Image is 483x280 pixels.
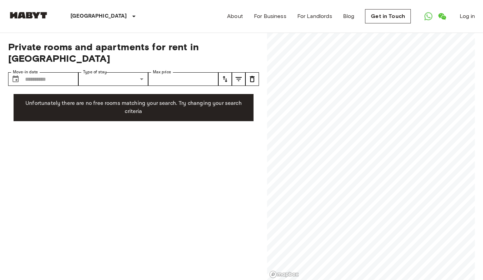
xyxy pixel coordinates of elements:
[435,10,449,23] a: Open WeChat
[83,69,107,75] label: Type of stay
[218,72,232,86] button: tune
[71,12,127,20] p: [GEOGRAPHIC_DATA]
[297,12,332,20] a: For Landlords
[8,41,259,64] span: Private rooms and apartments for rent in [GEOGRAPHIC_DATA]
[365,9,411,23] a: Get in Touch
[245,72,259,86] button: tune
[460,12,475,20] a: Log in
[227,12,243,20] a: About
[269,270,299,278] a: Mapbox logo
[19,99,248,116] p: Unfortunately there are no free rooms matching your search. Try changing your search criteria
[13,69,38,75] label: Move-in date
[254,12,286,20] a: For Business
[9,72,22,86] button: Choose date
[153,69,171,75] label: Max price
[232,72,245,86] button: tune
[8,12,49,19] img: Habyt
[343,12,355,20] a: Blog
[422,10,435,23] a: Open WhatsApp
